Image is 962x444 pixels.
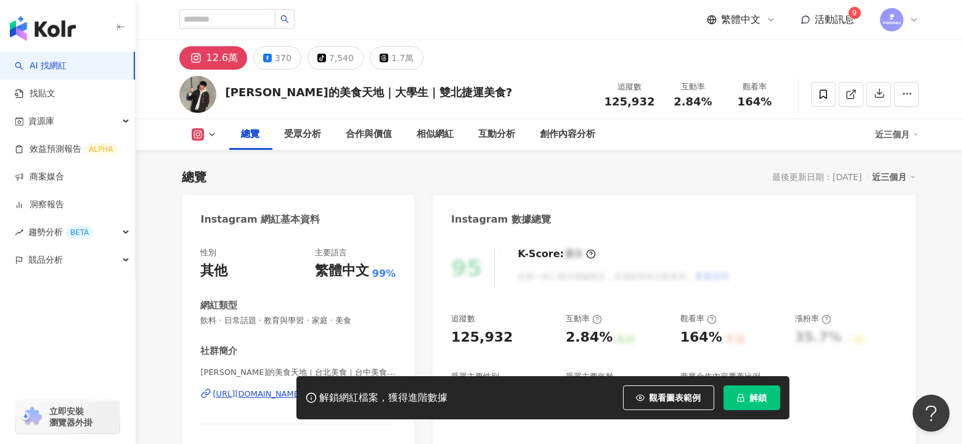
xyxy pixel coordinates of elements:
span: 飲料 · 日常話題 · 教育與學習 · 家庭 · 美食 [201,315,396,326]
span: 125,932 [605,95,655,108]
div: BETA [65,226,94,239]
span: 趨勢分析 [28,218,94,246]
div: Instagram 數據總覽 [451,213,551,226]
div: K-Score : [518,247,596,261]
div: 網紅類型 [201,299,238,312]
span: 99% [372,267,396,281]
div: 受眾分析 [285,127,322,142]
span: 繁體中文 [722,13,761,27]
button: 7,540 [308,46,364,70]
div: 相似網紅 [417,127,454,142]
div: 互動率 [566,313,602,324]
div: 創作內容分析 [540,127,596,142]
span: rise [15,228,23,237]
img: KOL Avatar [179,76,216,113]
div: Instagram 網紅基本資料 [201,213,320,226]
sup: 9 [849,7,861,19]
span: lock [736,393,745,402]
a: 效益預測報告ALPHA [15,143,118,155]
span: 觀看圖表範例 [650,393,701,403]
div: 12.6萬 [206,49,238,67]
span: 立即安裝 瀏覽器外掛 [49,406,92,428]
div: 其他 [201,261,228,281]
div: 受眾主要年齡 [566,371,614,382]
div: 總覽 [182,168,207,186]
a: 洞察報告 [15,199,64,211]
div: 164% [680,328,722,347]
div: 7,540 [329,49,354,67]
img: chrome extension [20,407,44,427]
div: 互動率 [670,81,717,93]
div: 社群簡介 [201,345,238,358]
a: chrome extension立即安裝 瀏覽器外掛 [16,400,120,434]
span: 資源庫 [28,107,54,135]
span: 2.84% [674,96,712,108]
button: 解鎖 [724,385,780,410]
div: 合作與價值 [346,127,393,142]
div: 商業合作內容覆蓋比例 [680,371,760,382]
span: 164% [738,96,772,108]
span: 解鎖 [750,393,767,403]
div: 370 [275,49,291,67]
span: 活動訊息 [815,14,855,25]
div: 觀看率 [732,81,778,93]
span: 9 [852,9,857,17]
div: 1.7萬 [391,49,414,67]
div: 互動分析 [479,127,516,142]
a: 商案媒合 [15,171,64,183]
button: 觀看圖表範例 [623,385,714,410]
div: 追蹤數 [451,313,475,324]
a: searchAI 找網紅 [15,60,67,72]
div: 總覽 [242,127,260,142]
div: 繁體中文 [315,261,369,281]
div: 最後更新日期：[DATE] [772,172,862,182]
div: 主要語言 [315,247,347,258]
img: logo [10,16,76,41]
div: 125,932 [451,328,513,347]
button: 370 [253,46,301,70]
div: 追蹤數 [605,81,655,93]
a: 找貼文 [15,88,55,100]
div: 觀看率 [680,313,717,324]
div: 受眾主要性別 [451,371,499,382]
img: images.png [880,8,903,31]
div: [PERSON_NAME]的美食天地｜大學生｜雙北捷運美食? [226,84,513,100]
div: 漲粉率 [795,313,831,324]
span: search [280,15,289,23]
div: 近三個月 [876,125,919,144]
span: [PERSON_NAME]的美食天地｜台北美食｜台中美食｜國外旅遊 | ray_eat_food [201,367,396,378]
button: 1.7萬 [370,46,423,70]
div: 性別 [201,247,217,258]
div: 近三個月 [873,169,916,185]
div: 2.84% [566,328,613,347]
span: 競品分析 [28,246,63,274]
div: 解鎖網紅檔案，獲得進階數據 [320,392,448,405]
button: 12.6萬 [179,46,248,70]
